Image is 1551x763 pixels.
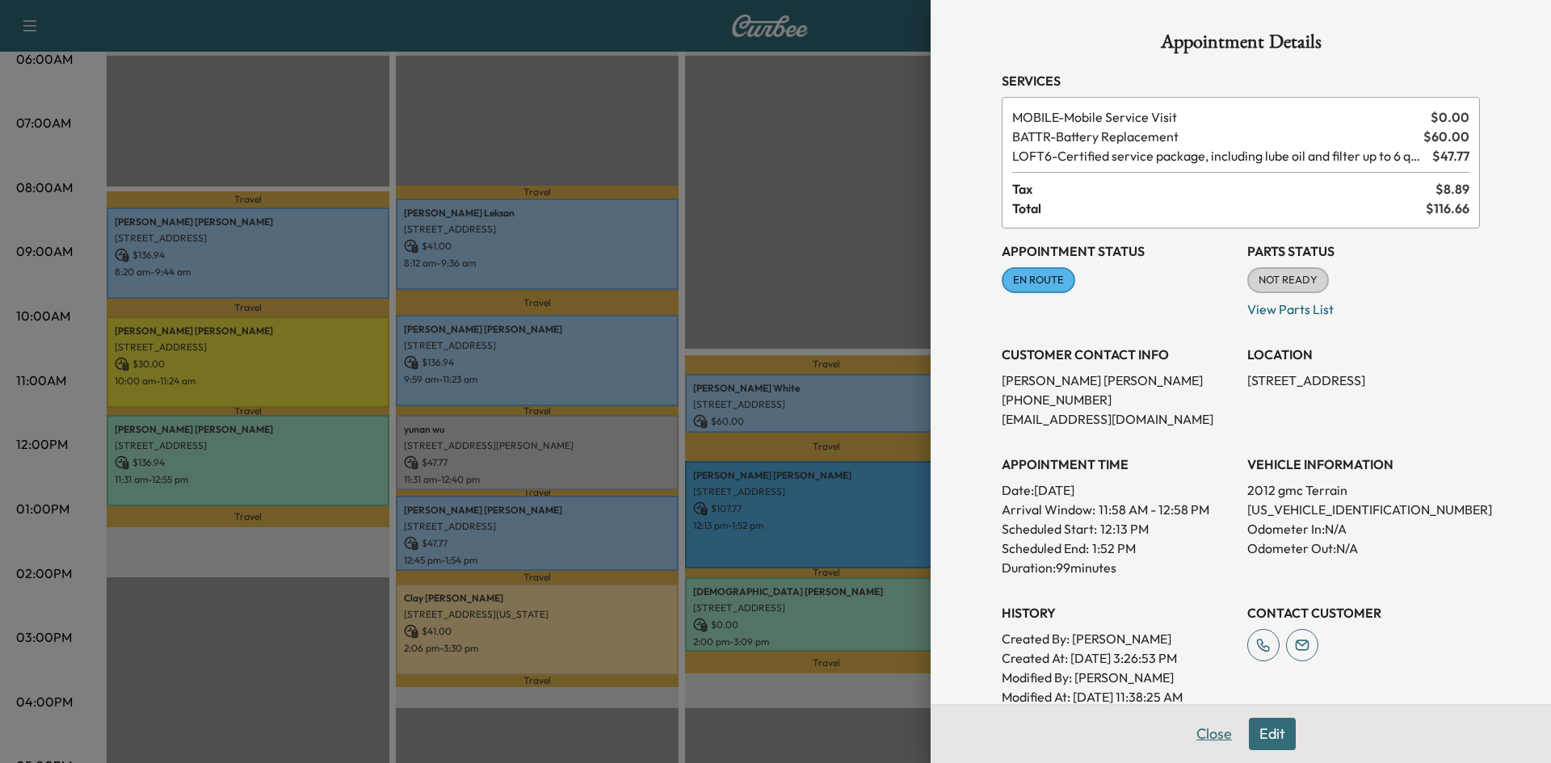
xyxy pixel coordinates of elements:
[1012,146,1426,166] span: Certified service package, including lube oil and filter up to 6 quarts, tire rotation.
[1002,455,1234,474] h3: APPOINTMENT TIME
[1247,539,1480,558] p: Odometer Out: N/A
[1247,480,1480,500] p: 2012 gmc Terrain
[1002,558,1234,577] p: Duration: 99 minutes
[1012,179,1435,199] span: Tax
[1186,718,1242,750] button: Close
[1002,409,1234,429] p: [EMAIL_ADDRESS][DOMAIN_NAME]
[1002,539,1089,558] p: Scheduled End:
[1432,146,1469,166] span: $ 47.77
[1002,519,1097,539] p: Scheduled Start:
[1247,241,1480,261] h3: Parts Status
[1249,272,1327,288] span: NOT READY
[1247,500,1480,519] p: [US_VEHICLE_IDENTIFICATION_NUMBER]
[1099,500,1209,519] span: 11:58 AM - 12:58 PM
[1247,519,1480,539] p: Odometer In: N/A
[1092,539,1136,558] p: 1:52 PM
[1012,127,1417,146] span: Battery Replacement
[1426,199,1469,218] span: $ 116.66
[1002,500,1234,519] p: Arrival Window:
[1002,345,1234,364] h3: CUSTOMER CONTACT INFO
[1002,71,1480,90] h3: Services
[1100,519,1149,539] p: 12:13 PM
[1002,687,1234,706] p: Modified At : [DATE] 11:38:25 AM
[1247,603,1480,623] h3: CONTACT CUSTOMER
[1002,480,1234,500] p: Date: [DATE]
[1012,107,1424,127] span: Mobile Service Visit
[1002,648,1234,668] p: Created At : [DATE] 3:26:53 PM
[1247,371,1480,390] p: [STREET_ADDRESS]
[1003,272,1074,288] span: EN ROUTE
[1249,718,1296,750] button: Edit
[1435,179,1469,199] span: $ 8.89
[1002,668,1234,687] p: Modified By : [PERSON_NAME]
[1002,241,1234,261] h3: Appointment Status
[1431,107,1469,127] span: $ 0.00
[1002,603,1234,623] h3: History
[1247,455,1480,474] h3: VEHICLE INFORMATION
[1002,32,1480,58] h1: Appointment Details
[1247,345,1480,364] h3: LOCATION
[1012,199,1426,218] span: Total
[1002,390,1234,409] p: [PHONE_NUMBER]
[1247,293,1480,319] p: View Parts List
[1002,371,1234,390] p: [PERSON_NAME] [PERSON_NAME]
[1423,127,1469,146] span: $ 60.00
[1002,629,1234,648] p: Created By : [PERSON_NAME]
